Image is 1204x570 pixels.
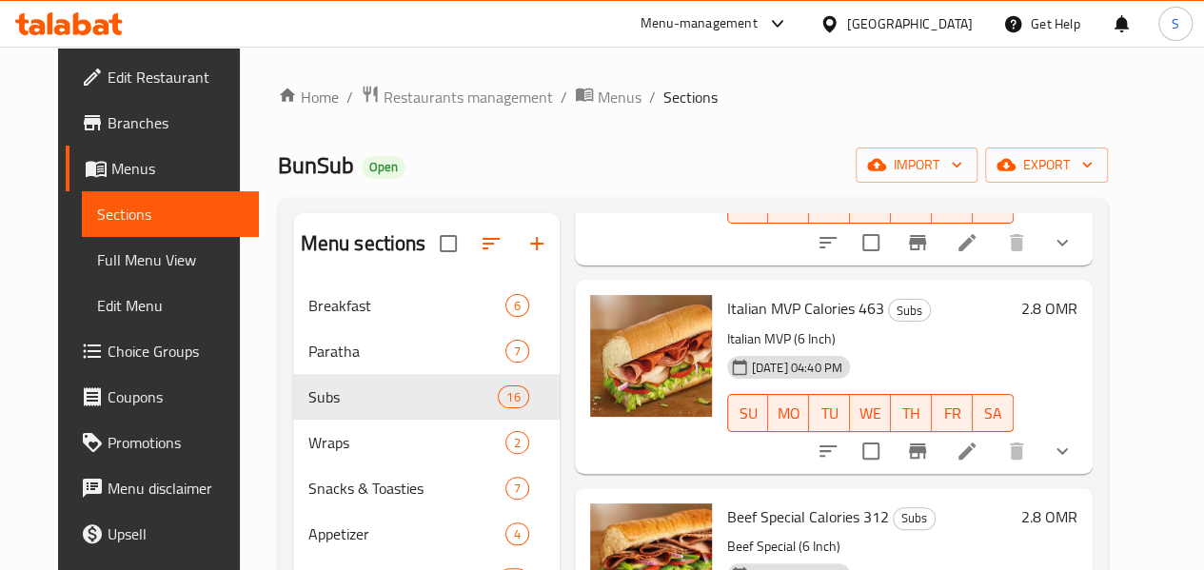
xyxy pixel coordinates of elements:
p: Beef Special (6 Inch) [727,535,1014,559]
a: Menus [575,85,641,109]
div: Subs16 [293,374,560,420]
div: Paratha7 [293,328,560,374]
span: Subs [894,507,935,529]
span: BunSub [278,144,354,187]
div: Snacks & Toasties [308,477,505,500]
span: MO [776,400,801,427]
button: Branch-specific-item [895,220,940,265]
p: Italian MVP (6 Inch) [727,327,1014,351]
span: import [871,153,962,177]
div: items [505,294,529,317]
span: Choice Groups [108,340,244,363]
span: Sections [663,86,718,108]
button: export [985,147,1108,183]
div: Paratha [308,340,505,363]
span: Promotions [108,431,244,454]
a: Edit Restaurant [66,54,259,100]
a: Edit menu item [956,231,978,254]
span: Upsell [108,522,244,545]
button: show more [1039,220,1085,265]
span: 6 [506,297,528,315]
svg: Show Choices [1051,440,1074,462]
span: Subs [308,385,499,408]
a: Restaurants management [361,85,553,109]
a: Full Menu View [82,237,259,283]
span: MO [776,191,801,219]
h2: Menu sections [301,229,426,258]
span: Full Menu View [97,248,244,271]
span: Edit Restaurant [108,66,244,88]
span: Subs [889,300,930,322]
span: SU [736,400,761,427]
svg: Show Choices [1051,231,1074,254]
div: items [505,477,529,500]
div: [GEOGRAPHIC_DATA] [847,13,973,34]
a: Choice Groups [66,328,259,374]
img: Italian MVP Calories 463 [590,295,712,417]
a: Menus [66,146,259,191]
li: / [346,86,353,108]
button: TU [809,394,850,432]
div: Snacks & Toasties7 [293,465,560,511]
a: Branches [66,100,259,146]
button: delete [994,220,1039,265]
span: Restaurants management [384,86,553,108]
span: Italian MVP Calories 463 [727,294,884,323]
button: TH [891,394,932,432]
a: Coupons [66,374,259,420]
button: sort-choices [805,220,851,265]
span: SU [736,191,761,219]
span: Menus [111,157,244,180]
div: Subs [893,507,936,530]
span: TU [817,400,842,427]
span: 7 [506,343,528,361]
div: Appetizer4 [293,511,560,557]
span: Sections [97,203,244,226]
span: Select to update [851,223,891,263]
span: Open [362,159,405,175]
div: Breakfast [308,294,505,317]
button: sort-choices [805,428,851,474]
li: / [649,86,656,108]
span: Menus [598,86,641,108]
a: Home [278,86,339,108]
span: Sort sections [468,221,514,266]
span: SA [980,191,1006,219]
a: Upsell [66,511,259,557]
span: TH [898,191,924,219]
span: Select all sections [428,224,468,264]
div: items [505,431,529,454]
a: Edit Menu [82,283,259,328]
span: Edit Menu [97,294,244,317]
a: Menu disclaimer [66,465,259,511]
button: Branch-specific-item [895,428,940,474]
div: Wraps2 [293,420,560,465]
span: 16 [499,388,527,406]
button: WE [850,394,891,432]
h6: 2.8 OMR [1021,503,1077,530]
div: Subs [888,299,931,322]
button: Add section [514,221,560,266]
button: delete [994,428,1039,474]
span: Wraps [308,431,505,454]
button: SU [727,394,769,432]
button: show more [1039,428,1085,474]
span: WE [858,191,883,219]
button: FR [932,394,973,432]
a: Promotions [66,420,259,465]
span: Menu disclaimer [108,477,244,500]
span: 7 [506,480,528,498]
div: items [498,385,528,408]
h6: 2.8 OMR [1021,295,1077,322]
a: Sections [82,191,259,237]
span: 2 [506,434,528,452]
span: WE [858,400,883,427]
span: FR [939,191,965,219]
li: / [561,86,567,108]
div: items [505,340,529,363]
nav: breadcrumb [278,85,1108,109]
span: Coupons [108,385,244,408]
button: MO [768,394,809,432]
